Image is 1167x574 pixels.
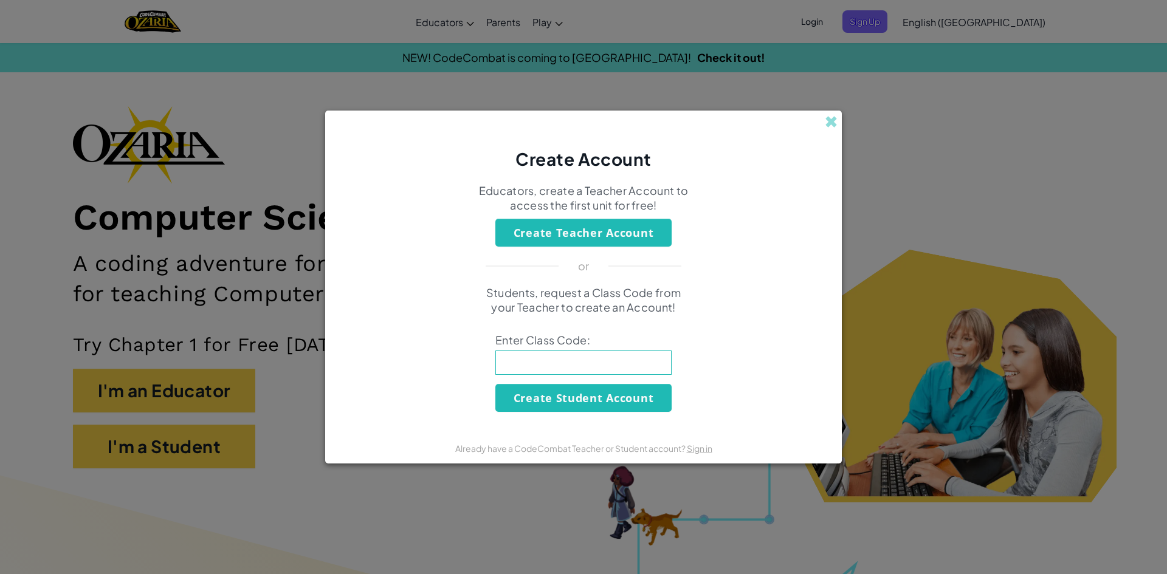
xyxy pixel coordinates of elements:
p: Students, request a Class Code from your Teacher to create an Account! [477,285,690,315]
span: Already have a CodeCombat Teacher or Student account? [455,443,687,454]
p: Educators, create a Teacher Account to access the first unit for free! [477,183,690,213]
span: Enter Class Code: [495,333,672,347]
button: Create Student Account [495,384,672,412]
p: or [578,259,590,273]
span: Create Account [515,148,652,169]
button: Create Teacher Account [495,219,672,247]
a: Sign in [687,443,712,454]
